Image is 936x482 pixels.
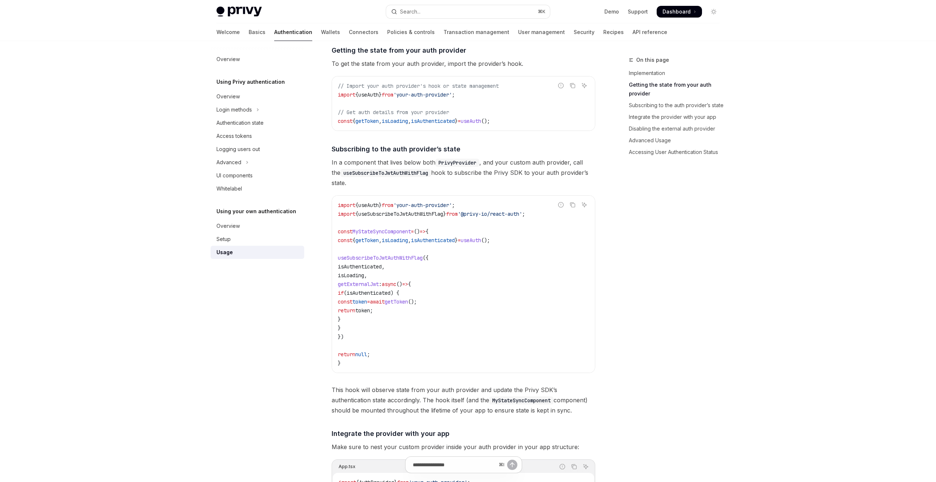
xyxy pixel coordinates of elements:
[446,211,458,217] span: from
[393,91,452,98] span: 'your-auth-provider'
[211,103,304,116] button: Toggle Login methods section
[338,360,341,366] span: }
[216,132,252,140] div: Access tokens
[414,228,420,235] span: ()
[458,237,461,244] span: =
[364,272,367,279] span: ,
[338,118,352,124] span: const
[461,118,481,124] span: useAuth
[216,55,240,64] div: Overview
[211,143,304,156] a: Logging users out
[332,385,595,415] span: This hook will observe state from your auth provider and update the Privy SDK’s authentication st...
[379,237,382,244] span: ,
[408,237,411,244] span: ,
[249,23,265,41] a: Basics
[663,8,691,15] span: Dashboard
[338,255,423,261] span: useSubscribeToJwtAuthWithFlag
[629,79,725,99] a: Getting the state from your auth provider
[382,202,393,208] span: from
[455,237,458,244] span: }
[338,272,364,279] span: isLoading
[211,90,304,103] a: Overview
[216,248,233,257] div: Usage
[216,118,264,127] div: Authentication state
[481,237,490,244] span: ();
[352,118,355,124] span: {
[340,169,431,177] code: useSubscribeToJwtAuthWithFlag
[408,281,411,287] span: {
[426,228,429,235] span: {
[411,237,455,244] span: isAuthenticated
[332,45,466,55] span: Getting the state from your auth provider
[458,211,522,217] span: '@privy-io/react-auth'
[458,118,461,124] span: =
[352,228,411,235] span: MyStateSyncComponent
[338,307,355,314] span: return
[556,200,566,210] button: Report incorrect code
[338,237,352,244] span: const
[358,91,379,98] span: useAuth
[481,118,490,124] span: ();
[390,290,399,296] span: ) {
[628,8,648,15] a: Support
[344,290,347,296] span: (
[338,91,355,98] span: import
[408,118,411,124] span: ,
[382,118,408,124] span: isLoading
[385,298,408,305] span: getToken
[332,157,595,188] span: In a component that lives below both , and your custom auth provider, call the hook to subscribe ...
[338,298,352,305] span: const
[216,235,231,244] div: Setup
[358,202,379,208] span: useAuth
[355,91,358,98] span: {
[396,281,402,287] span: ()
[216,171,253,180] div: UI components
[556,81,566,90] button: Report incorrect code
[452,202,455,208] span: ;
[349,23,378,41] a: Connectors
[444,23,509,41] a: Transaction management
[211,169,304,182] a: UI components
[629,135,725,146] a: Advanced Usage
[379,91,382,98] span: }
[352,298,367,305] span: token
[216,92,240,101] div: Overview
[629,67,725,79] a: Implementation
[216,23,240,41] a: Welcome
[274,23,312,41] a: Authentication
[370,298,385,305] span: await
[507,460,517,470] button: Send message
[382,237,408,244] span: isLoading
[370,307,373,314] span: ;
[455,118,458,124] span: }
[629,123,725,135] a: Disabling the external auth provider
[332,442,595,452] span: Make sure to nest your custom provider inside your auth provider in your app structure:
[629,146,725,158] a: Accessing User Authentication Status
[408,298,417,305] span: ();
[338,263,382,270] span: isAuthenticated
[379,281,382,287] span: :
[402,281,408,287] span: =>
[355,211,358,217] span: {
[708,6,720,18] button: Toggle dark mode
[379,202,382,208] span: }
[352,237,355,244] span: {
[338,281,379,287] span: getExternalJwt
[443,211,446,217] span: }
[411,228,414,235] span: =
[629,99,725,111] a: Subscribing to the auth provider’s state
[355,307,370,314] span: token
[338,325,341,331] span: }
[338,351,355,358] span: return
[211,182,304,195] a: Whitelabel
[387,23,435,41] a: Policies & controls
[355,351,367,358] span: null
[338,228,352,235] span: const
[604,8,619,15] a: Demo
[338,109,449,116] span: // Get auth details from your provider
[522,211,525,217] span: ;
[382,281,396,287] span: async
[603,23,624,41] a: Recipes
[347,290,390,296] span: isAuthenticated
[211,246,304,259] a: Usage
